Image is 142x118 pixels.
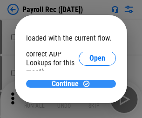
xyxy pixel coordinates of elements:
img: Continue [82,80,90,88]
div: Please select the correct ADP Lookups for this month [26,41,79,76]
button: ContinueContinue [26,80,116,88]
span: Continue [52,80,79,88]
span: Open [89,55,105,62]
button: Open [79,51,116,66]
